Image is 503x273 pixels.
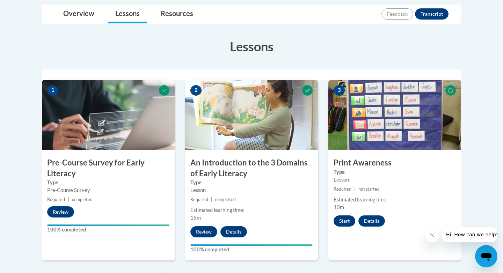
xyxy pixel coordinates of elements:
[328,80,461,150] img: Course Image
[381,8,413,20] button: Feedback
[190,85,202,96] span: 2
[475,245,497,267] iframe: Button to launch messaging window
[47,197,65,202] span: Required
[425,228,439,242] iframe: Close message
[190,226,217,237] button: Review
[442,227,497,242] iframe: Message from company
[47,186,169,194] div: Pre-Course Survey
[334,204,344,210] span: 10m
[47,179,169,186] label: Type
[334,168,456,176] label: Type
[47,224,169,226] div: Your progress
[334,85,345,96] span: 3
[358,215,385,227] button: Details
[190,179,313,186] label: Type
[108,5,147,23] a: Lessons
[185,157,318,179] h3: An Introduction to the 3 Domains of Early Literacy
[358,186,380,192] span: not started
[56,5,101,23] a: Overview
[328,157,461,168] h3: Print Awareness
[42,157,175,179] h3: Pre-Course Survey for Early Literacy
[47,85,58,96] span: 1
[190,197,208,202] span: Required
[354,186,356,192] span: |
[415,8,449,20] button: Transcript
[334,186,351,192] span: Required
[215,197,236,202] span: completed
[154,5,200,23] a: Resources
[185,80,318,150] img: Course Image
[68,197,69,202] span: |
[190,206,313,214] div: Estimated learning time:
[220,226,247,237] button: Details
[334,176,456,184] div: Lesson
[72,197,93,202] span: completed
[47,206,74,217] button: Review
[334,196,456,204] div: Estimated learning time:
[4,5,57,10] span: Hi. How can we help?
[47,226,169,234] label: 100% completed
[334,215,355,227] button: Start
[211,197,212,202] span: |
[190,215,201,221] span: 15m
[190,186,313,194] div: Lesson
[42,80,175,150] img: Course Image
[190,244,313,246] div: Your progress
[42,38,461,55] h3: Lessons
[190,246,313,253] label: 100% completed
